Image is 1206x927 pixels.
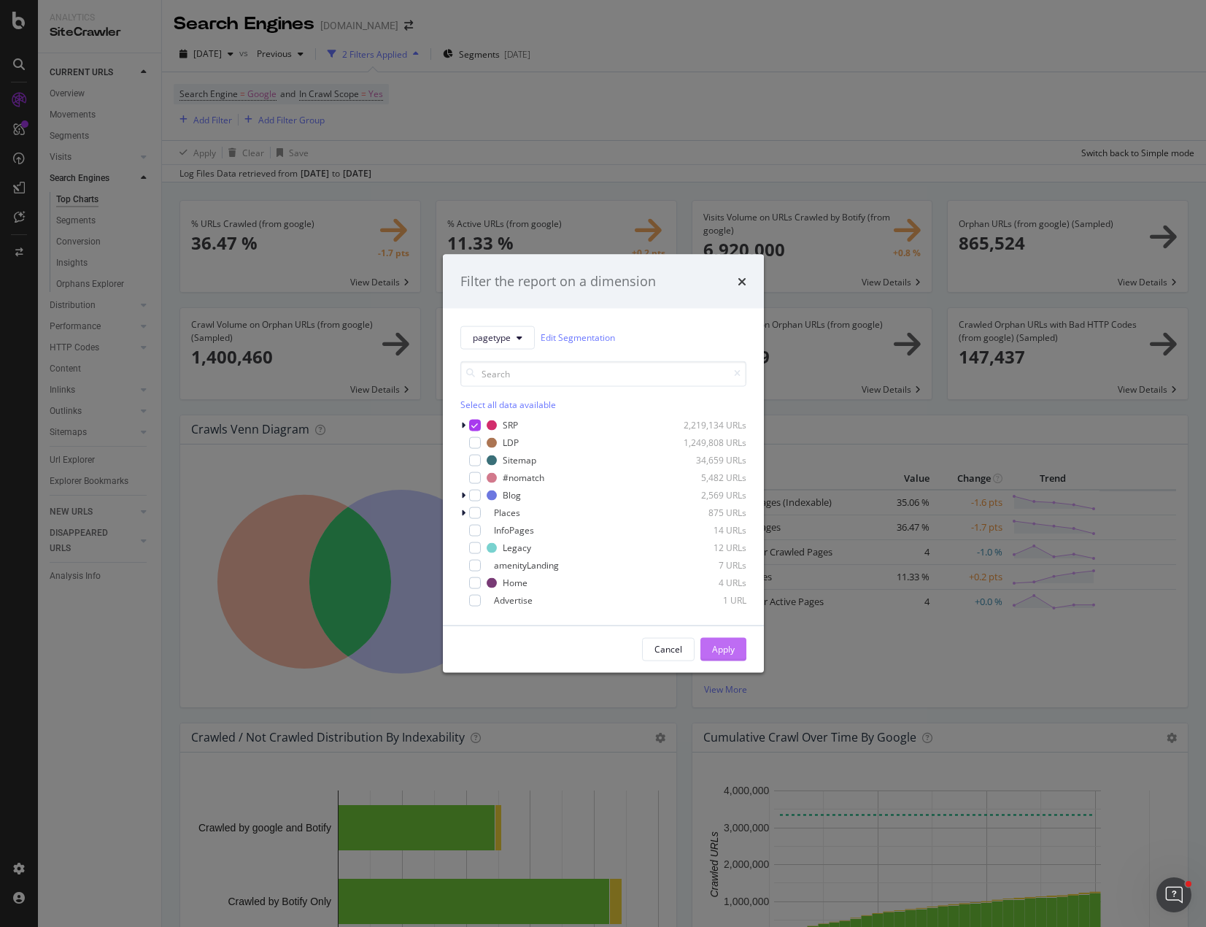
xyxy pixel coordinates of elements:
[675,436,746,449] div: 1,249,808 URLs
[503,542,531,554] div: Legacy
[473,331,511,344] span: pagetype
[700,637,746,661] button: Apply
[712,643,735,655] div: Apply
[675,489,746,501] div: 2,569 URLs
[460,272,656,291] div: Filter the report on a dimension
[494,594,533,607] div: Advertise
[443,255,764,673] div: modal
[675,507,746,519] div: 875 URLs
[503,577,527,589] div: Home
[494,559,559,572] div: amenityLanding
[460,326,535,349] button: pagetype
[675,524,746,536] div: 14 URLs
[460,398,746,410] div: Select all data available
[654,643,682,655] div: Cancel
[503,489,521,501] div: Blog
[503,472,544,484] div: #nomatch
[675,577,746,589] div: 4 URLs
[460,361,746,386] input: Search
[675,419,746,431] div: 2,219,134 URLs
[503,454,536,466] div: Sitemap
[675,472,746,484] div: 5,482 URLs
[675,559,746,572] div: 7 URLs
[738,272,746,291] div: times
[675,542,746,554] div: 12 URLs
[675,454,746,466] div: 34,659 URLs
[494,507,520,519] div: Places
[503,436,519,449] div: LDP
[503,419,518,431] div: SRP
[642,637,695,661] button: Cancel
[675,594,746,607] div: 1 URL
[1156,877,1191,912] iframe: Intercom live chat
[541,330,615,345] a: Edit Segmentation
[494,524,534,536] div: InfoPages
